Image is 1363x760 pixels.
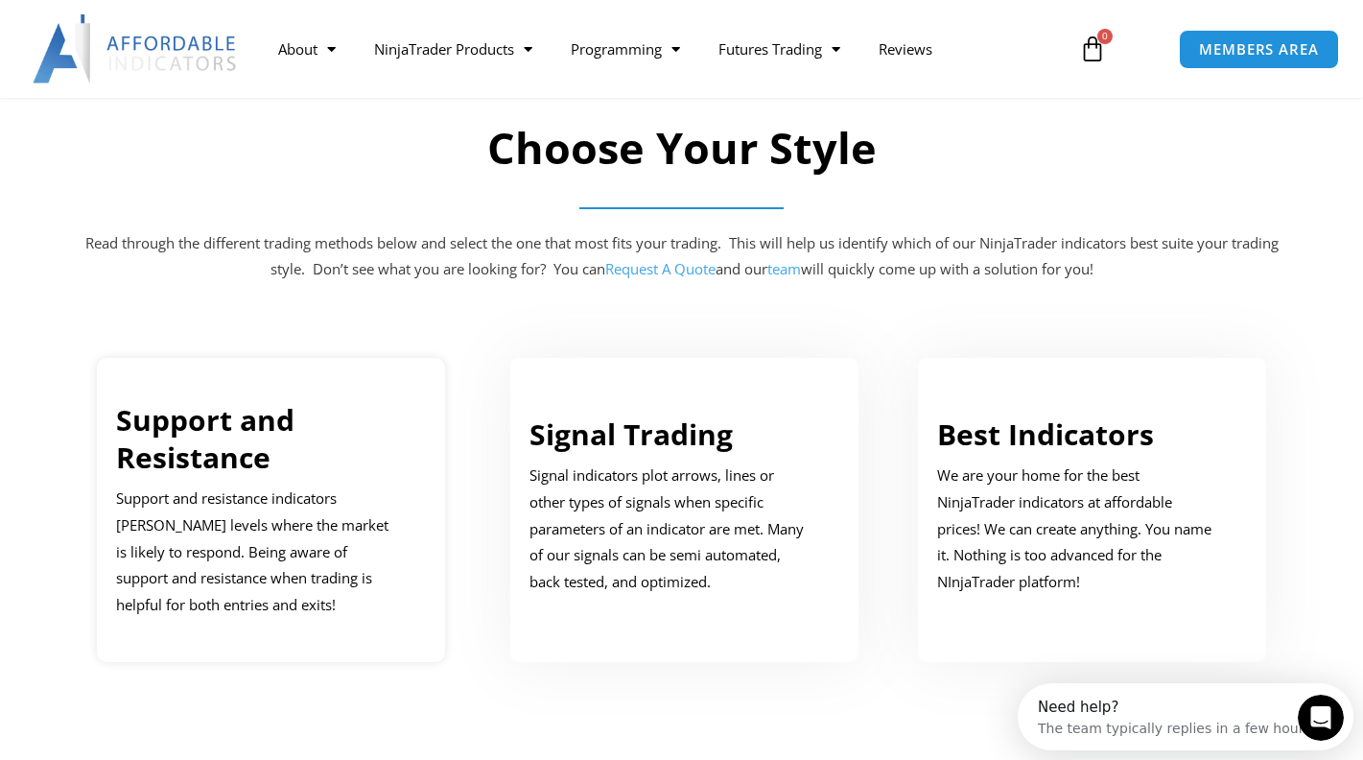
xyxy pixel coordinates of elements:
[20,32,297,52] div: The team typically replies in a few hours.
[33,14,239,83] img: LogoAI | Affordable Indicators – NinjaTrader
[1097,29,1113,44] span: 0
[82,120,1281,177] h2: Choose Your Style
[1050,21,1135,77] a: 0
[605,259,716,278] a: Request A Quote
[1018,683,1353,750] iframe: Intercom live chat discovery launcher
[1199,42,1319,57] span: MEMBERS AREA
[20,16,297,32] div: Need help?
[859,27,952,71] a: Reviews
[116,400,294,477] a: Support and Resistance
[259,27,355,71] a: About
[552,27,699,71] a: Programming
[767,259,801,278] a: team
[1298,695,1344,741] iframe: Intercom live chat
[355,27,552,71] a: NinjaTrader Products
[529,463,811,596] p: Signal indicators plot arrows, lines or other types of signals when specific parameters of an ind...
[82,230,1281,284] p: Read through the different trading methods below and select the one that most fits your trading. ...
[1179,30,1339,69] a: MEMBERS AREA
[937,463,1219,596] p: We are your home for the best NinjaTrader indicators at affordable prices! We can create anything...
[259,27,1064,71] nav: Menu
[529,415,733,454] a: Signal Trading
[8,8,354,60] div: Open Intercom Messenger
[937,415,1154,454] a: Best Indicators
[116,486,398,619] p: Support and resistance indicators [PERSON_NAME] levels where the market is likely to respond. Bei...
[699,27,859,71] a: Futures Trading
